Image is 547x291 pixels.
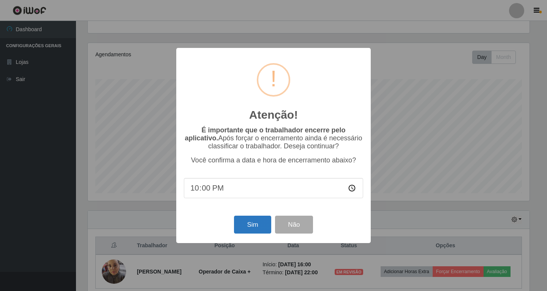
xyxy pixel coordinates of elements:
[249,108,298,122] h2: Atenção!
[275,216,313,234] button: Não
[184,126,363,150] p: Após forçar o encerramento ainda é necessário classificar o trabalhador. Deseja continuar?
[185,126,345,142] b: É importante que o trabalhador encerre pelo aplicativo.
[234,216,271,234] button: Sim
[184,156,363,164] p: Você confirma a data e hora de encerramento abaixo?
